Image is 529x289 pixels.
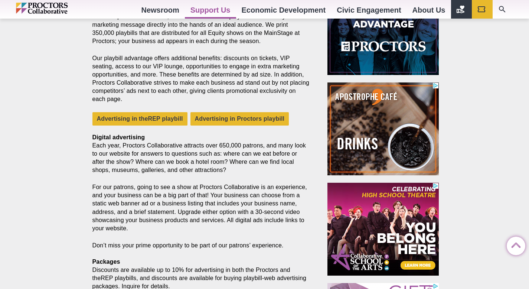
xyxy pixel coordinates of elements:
a: Back to Top [507,237,522,252]
a: Advertising in theREP playbill [92,112,187,125]
iframe: Advertisement [327,82,439,175]
iframe: Advertisement [327,183,439,276]
strong: Packages [92,259,120,265]
p: Our playbill advantage offers additional benefits: discounts on tickets, VIP seating, access to o... [92,54,311,103]
p: For our patrons, going to see a show at Proctors Collaborative is an experience, and your busines... [92,183,311,232]
p: With this power of attraction, Proctors and theREP playbills will deliver your marketing message ... [92,13,311,45]
strong: Digital advertising [92,134,145,140]
img: Proctors logo [16,3,99,14]
p: Each year, Proctors Collaborative attracts over 650,000 patrons, and many look to our website for... [92,133,311,174]
a: Advertising in Proctors playbill [190,112,289,125]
